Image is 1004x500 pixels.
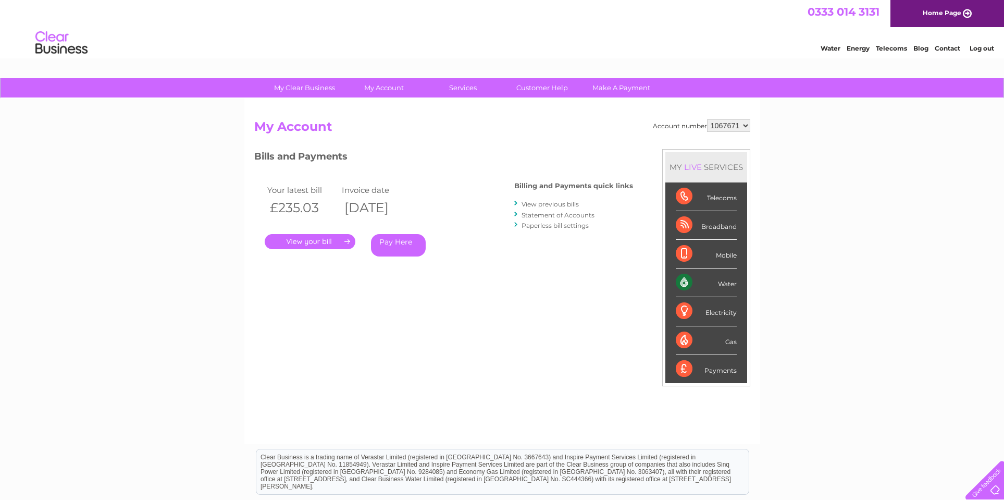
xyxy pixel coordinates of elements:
[254,149,633,167] h3: Bills and Payments
[420,78,506,97] a: Services
[522,211,594,219] a: Statement of Accounts
[35,27,88,59] img: logo.png
[265,183,340,197] td: Your latest bill
[522,222,589,229] a: Paperless bill settings
[935,44,960,52] a: Contact
[676,326,737,355] div: Gas
[808,5,879,18] a: 0333 014 3131
[522,200,579,208] a: View previous bills
[676,269,737,297] div: Water
[514,182,633,190] h4: Billing and Payments quick links
[876,44,907,52] a: Telecoms
[339,197,414,218] th: [DATE]
[341,78,427,97] a: My Account
[970,44,994,52] a: Log out
[265,197,340,218] th: £235.03
[676,182,737,211] div: Telecoms
[676,211,737,240] div: Broadband
[821,44,840,52] a: Water
[262,78,348,97] a: My Clear Business
[913,44,928,52] a: Blog
[676,355,737,383] div: Payments
[665,152,747,182] div: MY SERVICES
[676,297,737,326] div: Electricity
[847,44,870,52] a: Energy
[254,119,750,139] h2: My Account
[339,183,414,197] td: Invoice date
[265,234,355,249] a: .
[578,78,664,97] a: Make A Payment
[499,78,585,97] a: Customer Help
[371,234,426,257] a: Pay Here
[653,119,750,132] div: Account number
[676,240,737,269] div: Mobile
[256,6,749,51] div: Clear Business is a trading name of Verastar Limited (registered in [GEOGRAPHIC_DATA] No. 3667643...
[682,162,704,172] div: LIVE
